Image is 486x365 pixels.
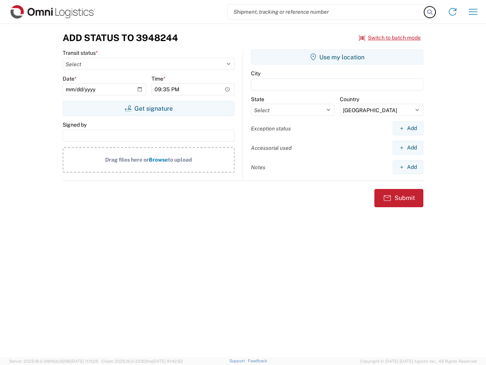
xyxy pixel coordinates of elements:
span: Copyright © [DATE]-[DATE] Agistix Inc., All Rights Reserved [360,358,477,365]
label: Time [151,75,166,82]
button: Use my location [251,49,423,65]
label: Notes [251,164,265,171]
span: Drag files here or [105,157,149,163]
span: Browse [149,157,168,163]
label: Date [63,75,77,82]
span: [DATE] 11:11:28 [71,359,98,363]
span: Client: 2025.16.0-22162be [101,359,183,363]
span: [DATE] 10:42:52 [152,359,183,363]
button: Switch to batch mode [359,32,421,44]
button: Submit [374,189,423,207]
button: Add [393,121,423,135]
input: Shipment, tracking or reference number [228,5,424,19]
label: Exception status [251,125,291,132]
span: Server: 2025.16.0-91816dc9296 [9,359,98,363]
button: Add [393,160,423,174]
a: Feedback [248,359,267,363]
label: City [251,70,260,77]
button: Add [393,141,423,155]
span: to upload [168,157,192,163]
label: State [251,96,264,103]
label: Signed by [63,121,87,128]
label: Accessorial used [251,144,292,151]
a: Support [229,359,248,363]
button: Get signature [63,101,235,116]
label: Country [340,96,359,103]
h3: Add Status to 3948244 [63,32,178,43]
label: Transit status [63,49,98,56]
